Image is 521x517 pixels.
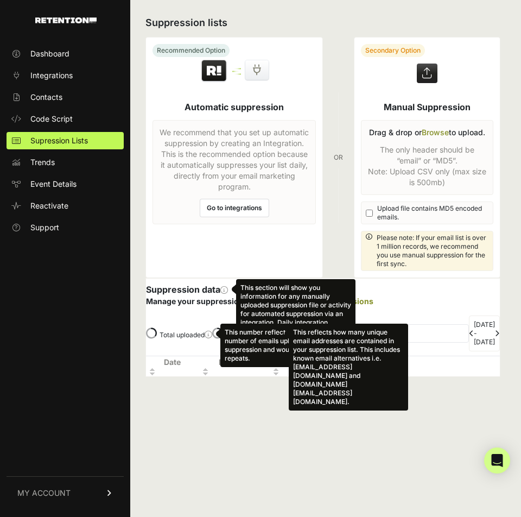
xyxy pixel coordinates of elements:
a: Support [7,219,124,236]
div: OR [334,37,343,278]
div: Recommended Option [153,44,230,57]
div: Suppression data [146,279,500,311]
h5: Automatic suppression [185,100,284,114]
img: no_sort-eaf950dc5ab64cae54d48a5578032e96f70b2ecb7d747501f34c8f2db400fb66.gif [149,368,155,376]
img: Retention.com [35,17,97,23]
span: Support [30,222,59,233]
a: MY ACCOUNT [7,476,124,509]
img: no_sort-eaf950dc5ab64cae54d48a5578032e96f70b2ecb7d747501f34c8f2db400fb66.gif [202,368,208,376]
img: integration [232,73,241,75]
a: Integrations [7,67,124,84]
nav: Page navigation [469,316,500,351]
img: integration [232,71,241,72]
span: Dashboard [30,48,69,59]
a: Next [495,329,499,337]
a: Reactivate [7,197,124,215]
span: Reactivate [30,200,68,211]
a: Code Script [7,110,124,128]
span: Trends [30,157,55,168]
input: Upload file contains MD5 encoded emails. [366,210,373,217]
th: Date [146,356,199,377]
span: Integrations [30,70,73,81]
div: Open Intercom Messenger [484,447,510,474]
span: Supression Lists [30,135,88,146]
h2: Suppression lists [145,15,500,30]
a: Dashboard [7,45,124,62]
div: This number reflects the total number of emails uploaded to suppression and would include repeats. [220,324,340,367]
a: Previous [469,329,474,337]
span: Event Details [30,179,77,190]
a: Go to integrations [200,199,269,217]
div: This reflects how many unique email addresses are contained in your suppression list. This includ... [289,324,408,411]
img: integration [232,68,241,70]
li: [DATE] - [DATE] [474,320,495,346]
th: Records [199,356,270,377]
span: Contacts [30,92,62,103]
span: MY ACCOUNT [17,488,71,499]
a: Supression Lists [7,132,124,149]
p: Manage your suppression lists or view [146,296,500,307]
label: Total uploaded [160,331,212,339]
a: Trends [7,154,124,171]
img: Retention [200,59,228,83]
p: We recommend that you set up automatic suppression by creating an Integration. This is the recomm... [160,127,309,192]
span: Upload file contains MD5 encoded emails. [377,204,488,222]
input: Search for email [350,328,468,339]
img: no_sort-eaf950dc5ab64cae54d48a5578032e96f70b2ecb7d747501f34c8f2db400fb66.gif [273,368,279,376]
span: Code Script [30,114,73,124]
div: This section will show you information for any manually uploaded suppression file or activity for... [236,279,355,340]
a: Event Details [7,175,124,193]
a: Contacts [7,89,124,106]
